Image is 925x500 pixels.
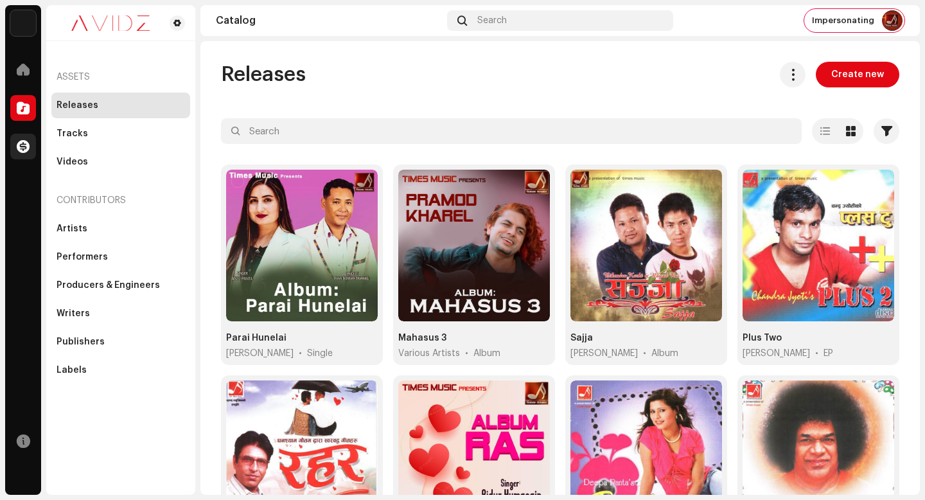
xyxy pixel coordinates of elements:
div: Album [473,347,500,360]
div: Album [651,347,678,360]
button: Create new [816,62,899,87]
div: Labels [57,365,87,375]
img: ee241a67-4393-49e8-9e7e-ebcd88b9d309 [882,10,903,31]
re-a-nav-header: Assets [51,62,190,93]
div: Mahasus 3 [398,332,446,344]
div: Releases [57,100,98,111]
div: Plus Two [743,332,782,344]
span: Various Artists [398,347,460,360]
span: Anju Panta [226,347,294,360]
div: Publishers [57,337,105,347]
span: Releases [221,62,306,87]
re-m-nav-item: Tracks [51,121,190,147]
re-m-nav-item: Publishers [51,329,190,355]
span: • [643,347,646,360]
re-m-nav-item: Releases [51,93,190,118]
div: Artists [57,224,87,234]
div: Sajja [570,332,593,344]
span: Chandrawati Dhungana [743,347,810,360]
img: 0c631eef-60b6-411a-a233-6856366a70de [57,15,164,31]
re-m-nav-item: Videos [51,149,190,175]
div: Producers & Engineers [57,280,160,290]
span: Impersonating [812,15,874,26]
re-m-nav-item: Producers & Engineers [51,272,190,298]
re-m-nav-item: Artists [51,216,190,242]
re-m-nav-item: Writers [51,301,190,326]
span: Search [477,15,507,26]
div: Catalog [216,15,442,26]
re-m-nav-item: Labels [51,357,190,383]
input: Search [221,118,802,144]
span: • [299,347,302,360]
div: Single [307,347,333,360]
div: Tracks [57,129,88,139]
div: Videos [57,157,88,167]
div: Performers [57,252,108,262]
span: • [815,347,818,360]
div: Writers [57,308,90,319]
div: Parai Hunelai [226,332,286,344]
re-m-nav-item: Performers [51,244,190,270]
span: Create new [831,62,884,87]
re-a-nav-header: Contributors [51,185,190,216]
img: 10d72f0b-d06a-424f-aeaa-9c9f537e57b6 [10,10,36,36]
span: Bikendra Karki [570,347,638,360]
span: • [465,347,468,360]
div: EP [824,347,833,360]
